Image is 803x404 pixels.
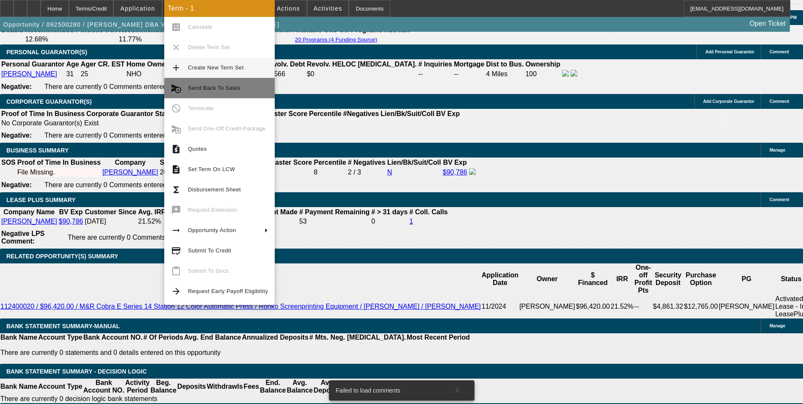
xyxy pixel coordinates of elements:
[469,168,476,175] img: facebook-icon.png
[436,110,460,117] b: BV Exp
[1,61,64,68] b: Personal Guarantor
[1,132,32,139] b: Negative:
[125,379,150,395] th: Activity Period
[309,333,406,342] th: # Mts. Neg. [MEDICAL_DATA].
[770,197,789,202] span: Comment
[264,69,306,79] td: $1,566
[81,61,125,68] b: Ager CR. EST
[163,0,223,17] button: Credit Package
[127,61,188,68] b: Home Owner Since
[246,159,312,166] b: Paynet Master Score
[80,69,125,79] td: 25
[171,63,181,73] mat-icon: add
[0,303,481,310] a: 112400020 / $96,420.00 / M&R Cobra E Series 14 Station 12 Color Automatic Press / Ronko Screenpri...
[571,70,577,77] img: linkedin-icon.png
[770,50,789,54] span: Comment
[575,295,610,318] td: $96,420.00
[703,99,754,104] span: Add Corporate Guarantor
[313,379,343,395] th: Avg. Deposits
[184,333,242,342] th: Avg. End Balance
[525,61,560,68] b: Ownership
[1,218,57,225] a: [PERSON_NAME]
[770,148,785,152] span: Manage
[115,159,146,166] b: Company
[455,387,460,394] span: X
[406,333,470,342] th: Most Recent Period
[59,218,83,225] a: $90,786
[1,110,85,118] th: Proof of Time In Business
[138,208,166,216] b: Avg. IRR
[746,17,789,31] a: Open Ticket
[418,69,453,79] td: --
[486,69,524,79] td: 4 Miles
[562,70,569,77] img: facebook-icon.png
[610,295,634,318] td: 21.52%
[243,379,259,395] th: Fees
[83,379,125,395] th: Bank Account NO.
[6,98,92,105] span: CORPORATE GUARANTOR(S)
[286,379,313,395] th: Avg. Balance
[6,368,147,375] span: Bank Statement Summary - Decision Logic
[171,225,181,235] mat-icon: arrow_right_alt
[409,218,413,225] a: 1
[653,263,684,295] th: Security Deposit
[188,64,244,71] span: Create New Term Set
[293,36,380,43] button: 20 Programs (4 Funding Source)
[85,208,136,216] b: Customer Since
[44,181,224,188] span: There are currently 0 Comments entered on this opportunity
[0,349,470,357] p: There are currently 0 statements and 0 details entered on this opportunity
[314,159,346,166] b: Percentile
[1,230,44,245] b: Negative LPS Comment:
[83,333,143,342] th: Bank Account NO.
[6,49,87,55] span: PERSONAL GUARANTOR(S)
[1,83,32,90] b: Negative:
[1,119,464,127] td: No Corporate Guarantor(s) Exist
[206,379,243,395] th: Withdrawls
[188,227,236,233] span: Opportunity Action
[634,263,653,295] th: One-off Profit Pts
[159,168,175,177] td: 2021
[66,61,79,68] b: Age
[66,69,79,79] td: 31
[314,5,342,12] span: Activities
[329,380,444,401] div: Failed to load comments
[17,158,101,167] th: Proof of Time In Business
[653,295,684,318] td: $4,861.32
[1,70,57,77] a: [PERSON_NAME]
[188,146,207,152] span: Quotes
[634,295,653,318] td: --
[314,169,346,176] div: 8
[309,110,341,117] b: Percentile
[171,164,181,174] mat-icon: description
[418,61,452,68] b: # Inquiries
[519,295,576,318] td: [PERSON_NAME]
[114,0,161,17] button: Application
[343,110,379,117] b: #Negatives
[155,110,170,117] b: Start
[443,159,467,166] b: BV Exp
[44,83,224,90] span: There are currently 0 Comments entered on this opportunity
[171,246,181,256] mat-icon: credit_score
[1,158,16,167] th: SOS
[138,217,166,226] td: 21.52%
[25,35,117,44] td: 12.68%
[3,208,55,216] b: Company Name
[171,286,181,296] mat-icon: arrow_forward
[770,324,785,328] span: Manage
[299,217,370,226] td: 53
[348,169,386,176] div: 2 / 3
[241,333,309,342] th: Annualized Deposits
[143,333,184,342] th: # Of Periods
[718,263,775,295] th: PG
[188,186,241,193] span: Disbursement Sheet
[481,263,519,295] th: Application Date
[684,263,718,295] th: Purchase Option
[188,85,240,91] span: Send Back To Sales
[307,61,417,68] b: Revolv. HELOC [MEDICAL_DATA].
[188,166,235,172] span: Set Term On LCW
[84,217,137,226] td: [DATE]
[6,196,76,203] span: LEASE PLUS SUMMARY
[387,159,441,166] b: Lien/Bk/Suit/Coll
[171,83,181,93] mat-icon: cancel_schedule_send
[277,5,300,12] span: Actions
